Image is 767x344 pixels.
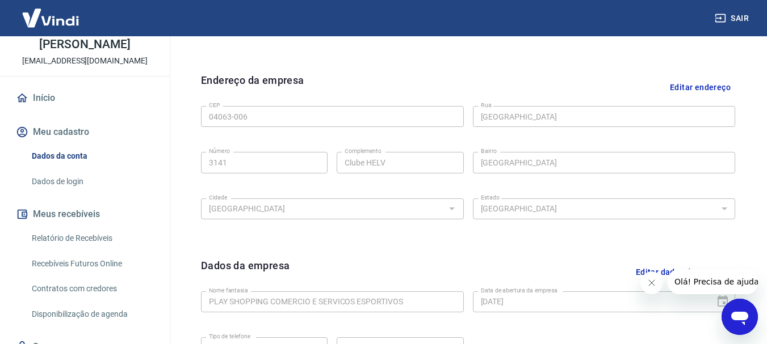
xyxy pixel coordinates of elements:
a: Contratos com credores [27,277,156,300]
button: Editar endereço [665,73,735,101]
label: Complemento [345,147,382,155]
button: Editar dados da empresa [631,258,735,287]
a: Recebíveis Futuros Online [27,252,156,275]
button: Sair [712,8,753,29]
label: Estado [481,193,500,202]
a: Início [14,86,156,111]
label: Cidade [209,193,227,202]
input: Digite aqui algumas palavras para buscar a cidade [204,202,442,216]
button: Meus recebíveis [14,202,156,227]
label: Data de abertura da empresa [481,286,558,295]
iframe: Fechar mensagem [640,271,663,294]
iframe: Botão para abrir a janela de mensagens [722,299,758,335]
span: Olá! Precisa de ajuda? [7,8,95,17]
p: [PERSON_NAME] [39,39,130,50]
label: Bairro [481,147,497,155]
a: Relatório de Recebíveis [27,227,156,250]
img: Vindi [14,1,87,35]
h6: Endereço da empresa [201,73,304,101]
a: Dados de login [27,170,156,193]
label: Tipo de telefone [209,332,250,341]
label: CEP [209,101,220,109]
a: Disponibilização de agenda [27,303,156,326]
p: [EMAIL_ADDRESS][DOMAIN_NAME] [22,55,148,67]
button: Meu cadastro [14,120,156,145]
iframe: Mensagem da empresa [668,269,758,294]
label: Número [209,147,230,155]
label: Rua [481,101,492,109]
h6: Dados da empresa [201,258,290,287]
a: Dados da conta [27,145,156,168]
label: Nome fantasia [209,286,248,295]
input: DD/MM/YYYY [473,291,707,312]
